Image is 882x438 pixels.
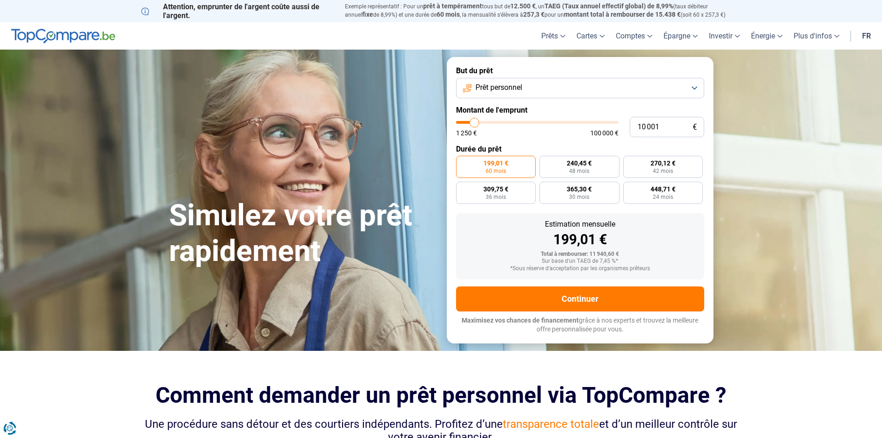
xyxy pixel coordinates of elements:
span: 1 250 € [456,130,477,136]
span: 270,12 € [651,160,676,166]
button: Prêt personnel [456,78,704,98]
div: Total à rembourser: 11 940,60 € [463,251,697,258]
a: Épargne [658,22,703,50]
span: 12.500 € [510,2,536,10]
span: transparence totale [503,418,599,431]
label: Montant de l'emprunt [456,106,704,114]
h1: Simulez votre prêt rapidement [169,198,436,269]
span: 448,71 € [651,186,676,192]
span: 60 mois [437,11,460,18]
label: Durée du prêt [456,145,704,153]
span: 30 mois [569,194,589,200]
span: TAEG (Taux annuel effectif global) de 8,99% [544,2,673,10]
span: 60 mois [486,168,506,174]
span: Maximisez vos chances de financement [462,317,579,324]
span: € [693,123,697,131]
span: 365,30 € [567,186,592,192]
a: fr [857,22,876,50]
h2: Comment demander un prêt personnel via TopCompare ? [141,382,741,408]
button: Continuer [456,286,704,311]
span: 24 mois [653,194,673,200]
span: prêt à tempérament [423,2,482,10]
a: Cartes [571,22,610,50]
a: Prêts [536,22,571,50]
a: Énergie [745,22,788,50]
div: 199,01 € [463,233,697,247]
span: Prêt personnel [475,83,522,93]
p: Attention, emprunter de l'argent coûte aussi de l'argent. [141,2,334,20]
span: 42 mois [653,168,673,174]
span: montant total à rembourser de 15.438 € [564,11,681,18]
span: 48 mois [569,168,589,174]
div: Estimation mensuelle [463,221,697,228]
a: Plus d'infos [788,22,845,50]
div: Sur base d'un TAEG de 7,45 %* [463,258,697,265]
a: Investir [703,22,745,50]
span: 36 mois [486,194,506,200]
span: 199,01 € [483,160,508,166]
a: Comptes [610,22,658,50]
span: 100 000 € [590,130,619,136]
div: *Sous réserve d'acceptation par les organismes prêteurs [463,266,697,272]
span: fixe [362,11,373,18]
span: 309,75 € [483,186,508,192]
img: TopCompare [11,29,115,44]
label: But du prêt [456,66,704,75]
p: Exemple représentatif : Pour un tous but de , un (taux débiteur annuel de 8,99%) et une durée de ... [345,2,741,19]
span: 257,3 € [523,11,544,18]
span: 240,45 € [567,160,592,166]
p: grâce à nos experts et trouvez la meilleure offre personnalisée pour vous. [456,316,704,334]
